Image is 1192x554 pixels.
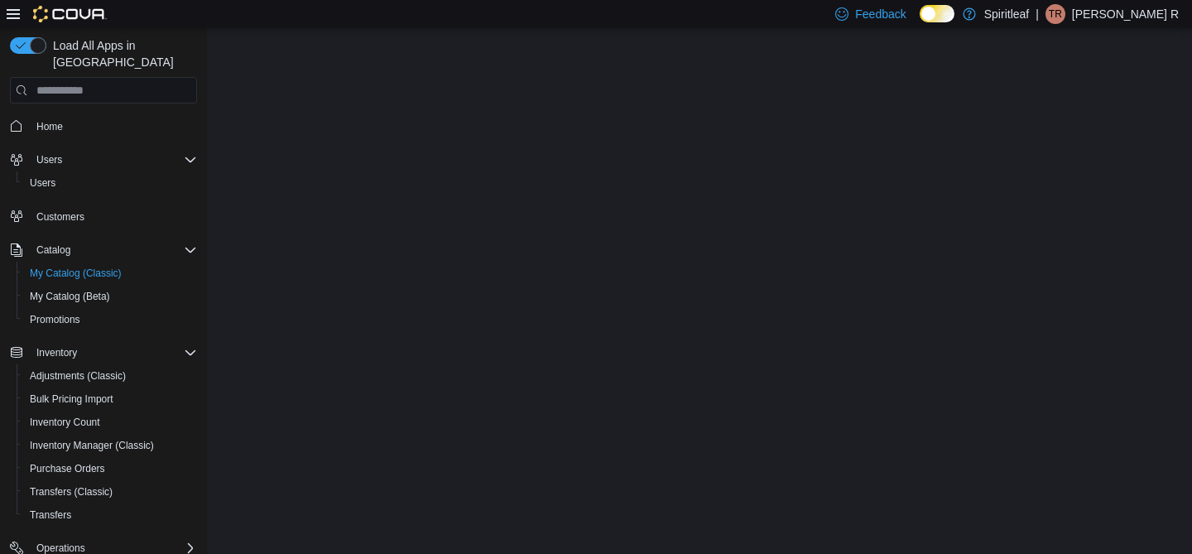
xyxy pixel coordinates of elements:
a: Adjustments (Classic) [23,366,132,386]
p: Spiritleaf [984,4,1029,24]
span: Customers [30,206,197,227]
span: Inventory [30,343,197,363]
span: Inventory Manager (Classic) [23,436,197,455]
span: Users [36,153,62,166]
button: Catalog [3,238,204,262]
button: Users [30,150,69,170]
span: Catalog [36,243,70,257]
span: Home [30,115,197,136]
input: Dark Mode [920,5,954,22]
span: Purchase Orders [30,462,105,475]
span: Adjustments (Classic) [30,369,126,383]
span: Home [36,120,63,133]
span: Transfers (Classic) [30,485,113,499]
button: Inventory [30,343,84,363]
button: Inventory Count [17,411,204,434]
a: Inventory Manager (Classic) [23,436,161,455]
span: My Catalog (Beta) [30,290,110,303]
a: Customers [30,207,91,227]
span: My Catalog (Classic) [23,263,197,283]
span: Promotions [30,313,80,326]
span: Transfers (Classic) [23,482,197,502]
span: Users [30,176,55,190]
span: Load All Apps in [GEOGRAPHIC_DATA] [46,37,197,70]
span: Customers [36,210,84,224]
span: Inventory Count [30,416,100,429]
a: Users [23,173,62,193]
span: Purchase Orders [23,459,197,479]
button: Users [17,171,204,195]
a: Bulk Pricing Import [23,389,120,409]
button: Bulk Pricing Import [17,388,204,411]
span: Users [23,173,197,193]
span: Inventory Count [23,412,197,432]
button: My Catalog (Classic) [17,262,204,285]
button: Promotions [17,308,204,331]
span: Bulk Pricing Import [23,389,197,409]
button: Inventory Manager (Classic) [17,434,204,457]
button: Transfers [17,503,204,527]
button: Customers [3,205,204,229]
button: Users [3,148,204,171]
img: Cova [33,6,107,22]
span: Promotions [23,310,197,330]
p: [PERSON_NAME] R [1072,4,1179,24]
button: Catalog [30,240,77,260]
span: My Catalog (Beta) [23,287,197,306]
span: Bulk Pricing Import [30,393,113,406]
span: TR [1049,4,1062,24]
button: Transfers (Classic) [17,480,204,503]
a: Promotions [23,310,87,330]
a: My Catalog (Beta) [23,287,117,306]
span: Catalog [30,240,197,260]
span: Transfers [23,505,197,525]
span: Transfers [30,508,71,522]
span: Users [30,150,197,170]
a: Transfers [23,505,78,525]
span: My Catalog (Classic) [30,267,122,280]
span: Feedback [855,6,906,22]
span: Inventory Manager (Classic) [30,439,154,452]
a: Home [30,117,70,137]
a: Transfers (Classic) [23,482,119,502]
a: My Catalog (Classic) [23,263,128,283]
span: Dark Mode [920,22,920,23]
a: Inventory Count [23,412,107,432]
p: | [1036,4,1039,24]
button: Home [3,113,204,137]
button: Inventory [3,341,204,364]
a: Purchase Orders [23,459,112,479]
span: Adjustments (Classic) [23,366,197,386]
span: Inventory [36,346,77,359]
button: Purchase Orders [17,457,204,480]
button: Adjustments (Classic) [17,364,204,388]
button: My Catalog (Beta) [17,285,204,308]
div: Trista R [1045,4,1065,24]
